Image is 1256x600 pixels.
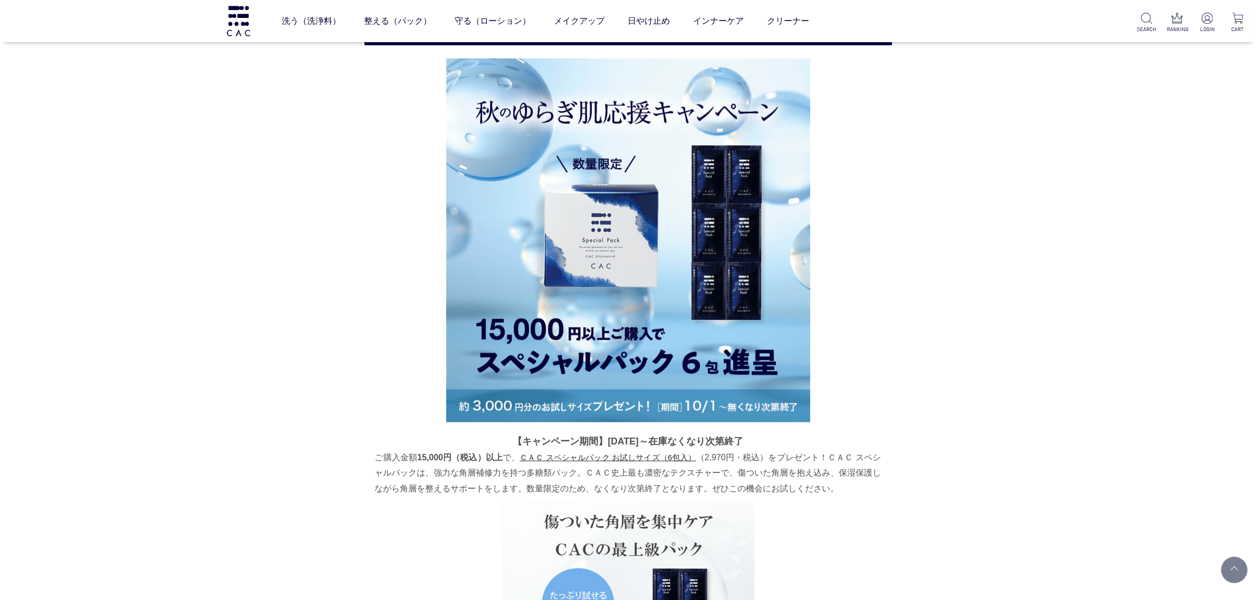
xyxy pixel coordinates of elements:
a: インナーケア [694,6,744,36]
a: CART [1228,13,1248,33]
span: 15,000円（税込）以上 [417,453,503,462]
a: 守る（ローション） [455,6,531,36]
a: ＣＡＣ スペシャルパック お試しサイズ（6包入） [520,453,696,462]
a: LOGIN [1197,13,1217,33]
img: スペシャルパックお試し進呈 [446,59,810,422]
a: RANKING [1167,13,1187,33]
p: LOGIN [1197,25,1217,33]
p: RANKING [1167,25,1187,33]
p: SEARCH [1137,25,1156,33]
a: 洗う（洗浄料） [282,6,341,36]
p: ご購入金額 で、 （2,970円・税込）をプレゼント！ＣＡＣ スペシャルパックは、強力な角層補修力を持つ多糖類パック。ＣＡＣ史上最も濃密なテクスチャーで、傷ついた角層を抱え込み、保湿保護しながら... [375,450,881,496]
a: 日やけ止め [628,6,670,36]
a: SEARCH [1137,13,1156,33]
a: メイクアップ [554,6,605,36]
p: CART [1228,25,1248,33]
img: logo [225,6,252,36]
a: クリーナー [768,6,810,36]
p: 【キャンペーン期間】[DATE]～在庫なくなり次第終了 [375,433,881,450]
a: 整える（パック） [365,6,432,36]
